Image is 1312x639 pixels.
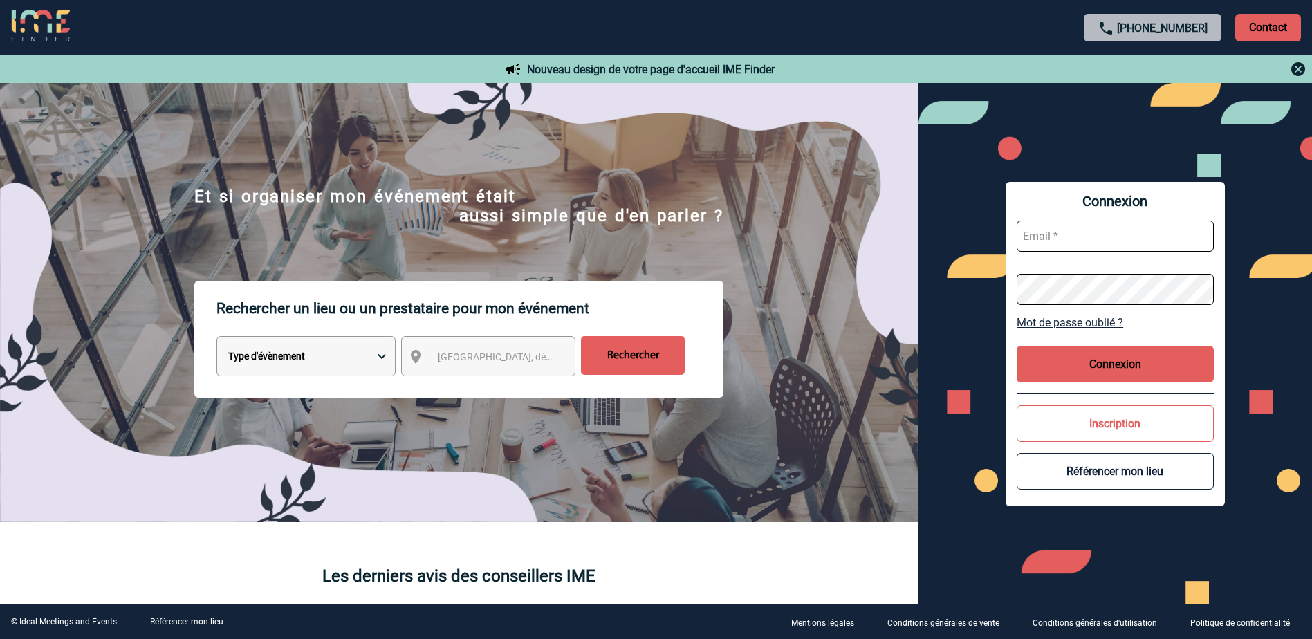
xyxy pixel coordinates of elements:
[887,618,999,628] p: Conditions générales de vente
[1017,453,1214,490] button: Référencer mon lieu
[1117,21,1208,35] a: [PHONE_NUMBER]
[1017,316,1214,329] a: Mot de passe oublié ?
[876,615,1022,629] a: Conditions générales de vente
[150,617,223,627] a: Référencer mon lieu
[1017,221,1214,252] input: Email *
[11,617,117,627] div: © Ideal Meetings and Events
[1017,193,1214,210] span: Connexion
[1022,615,1179,629] a: Conditions générales d'utilisation
[1017,346,1214,382] button: Connexion
[438,351,630,362] span: [GEOGRAPHIC_DATA], département, région...
[581,336,685,375] input: Rechercher
[791,618,854,628] p: Mentions légales
[1190,618,1290,628] p: Politique de confidentialité
[1033,618,1157,628] p: Conditions générales d'utilisation
[1179,615,1312,629] a: Politique de confidentialité
[780,615,876,629] a: Mentions légales
[1098,20,1114,37] img: call-24-px.png
[1017,405,1214,442] button: Inscription
[1235,14,1301,41] p: Contact
[216,281,723,336] p: Rechercher un lieu ou un prestataire pour mon événement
